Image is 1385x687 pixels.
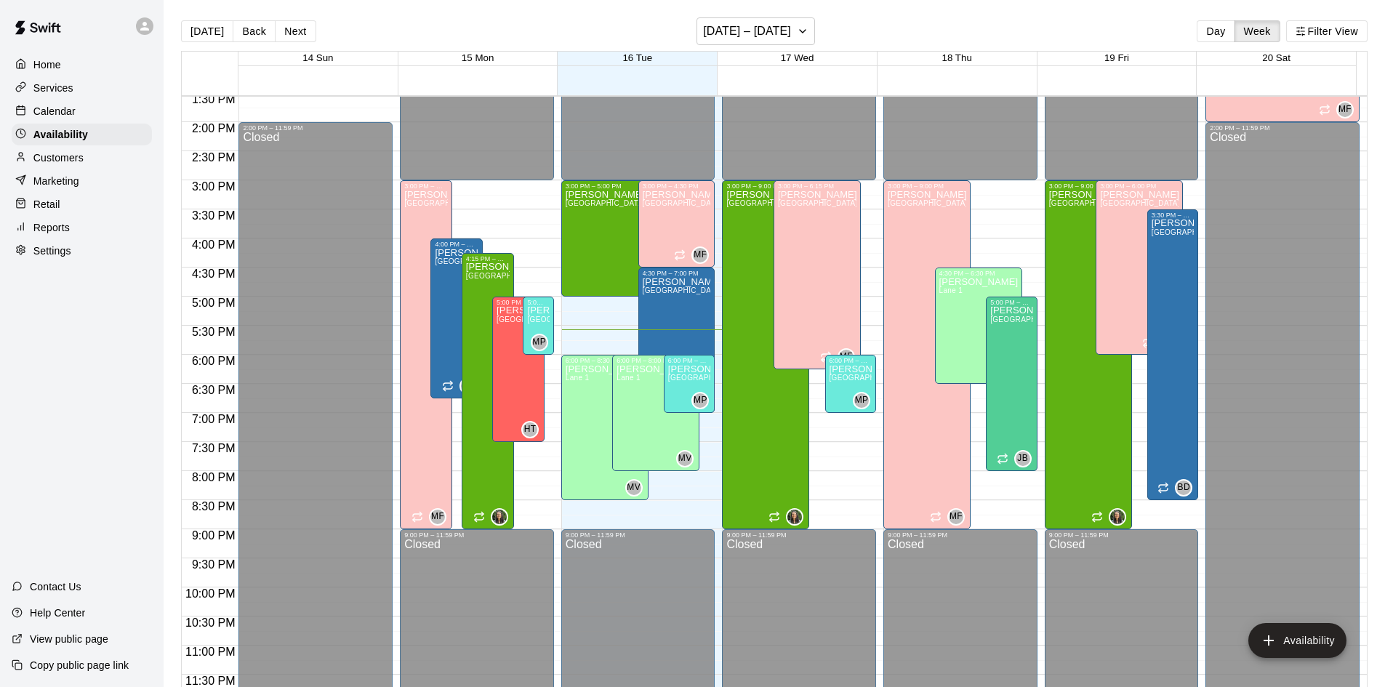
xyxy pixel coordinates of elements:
[1178,481,1190,495] span: BD
[466,272,595,280] span: [GEOGRAPHIC_DATA], Agility Space
[947,508,965,526] div: Matt Field
[939,286,963,294] span: Lane 1
[1175,479,1192,497] div: Bryce Dahnert
[888,531,1033,539] div: 9:00 PM – 11:59 PM
[643,199,723,207] span: [GEOGRAPHIC_DATA]
[990,316,1120,324] span: [GEOGRAPHIC_DATA], Agility Space
[188,268,239,280] span: 4:30 PM
[182,675,238,687] span: 11:30 PM
[643,286,772,294] span: [GEOGRAPHIC_DATA], Agility Space
[838,348,855,366] div: Matt Field
[431,510,444,524] span: MF
[243,124,388,132] div: 2:00 PM – 11:59 PM
[33,81,73,95] p: Services
[566,199,695,207] span: [GEOGRAPHIC_DATA], Agility Space
[404,199,484,207] span: [GEOGRAPHIC_DATA]
[188,209,239,222] span: 3:30 PM
[400,180,452,529] div: 3:00 PM – 9:00 PM: Available
[1248,623,1346,658] button: add
[1049,182,1128,190] div: 3:00 PM – 9:00 PM
[855,393,869,408] span: MP
[12,193,152,215] div: Retail
[30,579,81,594] p: Contact Us
[33,150,84,165] p: Customers
[302,52,333,63] button: 14 Sun
[462,253,514,529] div: 4:15 PM – 9:00 PM: Available
[531,334,548,351] div: Mike Petrella
[612,355,699,471] div: 6:00 PM – 8:00 PM: Available
[182,587,238,600] span: 10:00 PM
[638,268,715,413] div: 4:30 PM – 7:00 PM: Available
[561,180,692,297] div: 3:00 PM – 5:00 PM: Available
[668,357,711,364] div: 6:00 PM – 7:00 PM
[430,238,483,398] div: 4:00 PM – 6:45 PM: Available
[778,199,858,207] span: [GEOGRAPHIC_DATA]
[1235,20,1280,42] button: Week
[1210,124,1355,132] div: 2:00 PM – 11:59 PM
[768,511,780,523] span: Recurring availability
[521,421,539,438] div: Hannah Thomas
[820,351,832,363] span: Recurring availability
[1262,52,1290,63] button: 20 Sat
[1157,482,1169,494] span: Recurring availability
[275,20,316,42] button: Next
[527,316,607,324] span: [GEOGRAPHIC_DATA]
[12,77,152,99] a: Services
[497,316,626,324] span: [GEOGRAPHIC_DATA], Agility Space
[1049,199,1179,207] span: [GEOGRAPHIC_DATA], Agility Space
[524,422,537,437] span: HT
[12,124,152,145] a: Availability
[678,451,692,466] span: MV
[1197,20,1235,42] button: Day
[617,374,641,382] span: Lane 1
[188,355,239,367] span: 6:00 PM
[182,616,238,629] span: 10:30 PM
[1286,20,1368,42] button: Filter View
[1319,104,1330,116] span: Recurring availability
[188,500,239,513] span: 8:30 PM
[188,326,239,338] span: 5:30 PM
[561,355,649,500] div: 6:00 PM – 8:30 PM: Available
[930,511,942,523] span: Recurring availability
[12,170,152,192] a: Marketing
[781,52,814,63] button: 17 Wed
[12,217,152,238] a: Reports
[1104,52,1129,63] span: 19 Fri
[466,255,510,262] div: 4:15 PM – 9:00 PM
[888,182,966,190] div: 3:00 PM – 9:00 PM
[942,52,972,63] button: 18 Thu
[643,270,711,277] div: 4:30 PM – 7:00 PM
[12,240,152,262] a: Settings
[939,270,1018,277] div: 4:30 PM – 6:30 PM
[429,508,446,526] div: Matt Field
[1142,337,1154,348] span: Recurring availability
[1100,182,1179,190] div: 3:00 PM – 6:00 PM
[627,481,641,495] span: MV
[523,297,553,355] div: 5:00 PM – 6:00 PM: Available
[1336,101,1354,118] div: Matt Field
[182,646,238,658] span: 11:00 PM
[888,199,968,207] span: [GEOGRAPHIC_DATA]
[950,510,963,524] span: MF
[233,20,276,42] button: Back
[33,244,71,258] p: Settings
[622,52,652,63] span: 16 Tue
[1045,180,1132,529] div: 3:00 PM – 9:00 PM: Available
[188,93,239,105] span: 1:30 PM
[532,335,546,350] span: MP
[1152,228,1281,236] span: [GEOGRAPHIC_DATA], Agility Space
[12,54,152,76] div: Home
[1014,450,1032,467] div: Joseph Bauserman
[12,147,152,169] div: Customers
[188,471,239,483] span: 8:00 PM
[188,558,239,571] span: 9:30 PM
[462,52,494,63] button: 15 Mon
[473,511,485,523] span: Recurring availability
[30,658,129,672] p: Copy public page link
[674,249,686,261] span: Recurring availability
[33,197,60,212] p: Retail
